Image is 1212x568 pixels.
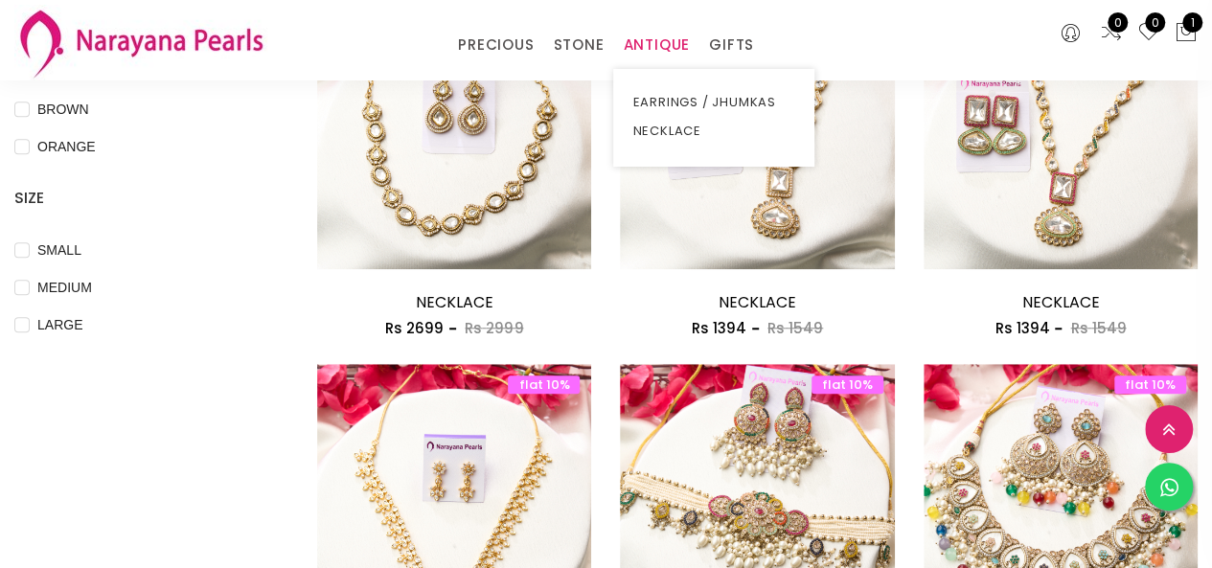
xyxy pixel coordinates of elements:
span: Rs 1394 [995,318,1049,338]
span: flat 10% [508,375,580,394]
a: NECKLACE [719,291,796,313]
span: BROWN [30,99,97,120]
span: ORANGE [30,136,103,157]
a: EARRINGS / JHUMKAS [632,88,795,117]
a: STONE [553,31,604,59]
span: 1 [1182,12,1202,33]
h4: SIZE [14,187,260,210]
span: 0 [1108,12,1128,33]
a: PRECIOUS [458,31,534,59]
span: Rs 2999 [465,318,523,338]
span: Rs 1549 [767,318,823,338]
a: 0 [1137,21,1160,46]
span: Rs 2699 [385,318,444,338]
span: Rs 1394 [692,318,746,338]
span: LARGE [30,314,90,335]
span: flat 10% [812,375,883,394]
button: 1 [1175,21,1198,46]
span: SMALL [30,239,89,261]
a: NECKLACE [416,291,493,313]
span: flat 10% [1114,375,1186,394]
span: MEDIUM [30,277,100,298]
a: GIFTS [709,31,754,59]
span: Rs 1549 [1070,318,1126,338]
span: 0 [1145,12,1165,33]
a: ANTIQUE [623,31,690,59]
a: NECKLACE [1021,291,1099,313]
a: 0 [1100,21,1123,46]
a: NECKLACE [632,117,795,146]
